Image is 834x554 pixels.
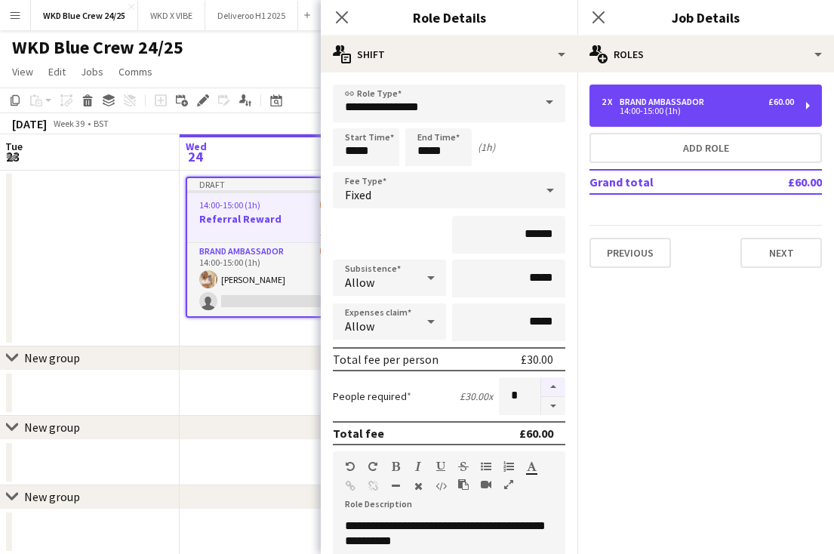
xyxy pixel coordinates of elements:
[321,8,577,27] h3: Role Details
[368,460,378,472] button: Redo
[458,460,469,472] button: Strikethrough
[345,460,355,472] button: Undo
[740,170,822,194] td: £60.00
[413,460,423,472] button: Italic
[31,1,138,30] button: WKD Blue Crew 24/25
[345,319,374,334] span: Allow
[740,238,822,268] button: Next
[768,97,794,107] div: £60.00
[602,107,794,115] div: 14:00-15:00 (1h)
[458,479,469,491] button: Paste as plain text
[118,65,152,78] span: Comms
[187,178,353,190] div: Draft
[390,480,401,492] button: Horizontal Line
[481,460,491,472] button: Unordered List
[24,420,80,435] div: New group
[620,97,710,107] div: Brand Ambassador
[481,479,491,491] button: Insert video
[577,36,834,72] div: Roles
[435,460,446,472] button: Underline
[589,133,822,163] button: Add role
[589,170,740,194] td: Grand total
[521,352,553,367] div: £30.00
[319,226,341,238] span: 1 Role
[138,1,205,30] button: WKD X VIBE
[112,62,158,82] a: Comms
[345,275,374,290] span: Allow
[24,489,80,504] div: New group
[478,140,495,154] div: (1h)
[24,350,80,365] div: New group
[50,118,88,129] span: Week 39
[186,177,355,318] app-job-card: Draft14:00-15:00 (1h)1/2Referral Reward1 RoleBrand Ambassador1/214:00-15:00 (1h)[PERSON_NAME]
[519,426,553,441] div: £60.00
[541,397,565,416] button: Decrease
[187,243,353,316] app-card-role: Brand Ambassador1/214:00-15:00 (1h)[PERSON_NAME]
[6,62,39,82] a: View
[183,148,207,165] span: 24
[12,116,47,131] div: [DATE]
[3,148,23,165] span: 23
[435,480,446,492] button: HTML Code
[333,389,411,403] label: People required
[12,65,33,78] span: View
[199,199,260,211] span: 14:00-15:00 (1h)
[5,140,23,153] span: Tue
[503,460,514,472] button: Ordered List
[413,480,423,492] button: Clear Formatting
[321,36,577,72] div: Shift
[390,460,401,472] button: Bold
[589,238,671,268] button: Previous
[75,62,109,82] a: Jobs
[503,479,514,491] button: Fullscreen
[460,389,493,403] div: £30.00 x
[48,65,66,78] span: Edit
[94,118,109,129] div: BST
[602,97,620,107] div: 2 x
[187,212,353,226] h3: Referral Reward
[345,187,371,202] span: Fixed
[333,426,384,441] div: Total fee
[42,62,72,82] a: Edit
[333,352,439,367] div: Total fee per person
[577,8,834,27] h3: Job Details
[320,199,341,211] span: 1/2
[12,36,183,59] h1: WKD Blue Crew 24/25
[205,1,298,30] button: Deliveroo H1 2025
[526,460,537,472] button: Text Color
[186,140,207,153] span: Wed
[81,65,103,78] span: Jobs
[541,377,565,397] button: Increase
